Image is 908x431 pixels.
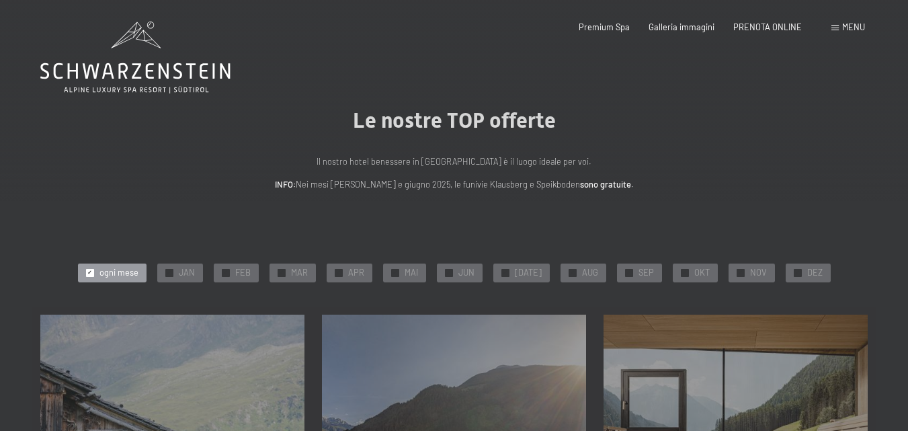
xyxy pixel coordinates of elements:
[446,269,451,276] span: ✓
[291,267,308,279] span: MAR
[458,267,474,279] span: JUN
[405,267,418,279] span: MAI
[179,267,195,279] span: JAN
[694,267,710,279] span: OKT
[580,179,631,190] strong: sono gratuite
[279,269,284,276] span: ✓
[235,267,251,279] span: FEB
[503,269,507,276] span: ✓
[842,22,865,32] span: Menu
[87,269,92,276] span: ✓
[515,267,542,279] span: [DATE]
[570,269,575,276] span: ✓
[582,267,598,279] span: AUG
[348,267,364,279] span: APR
[353,108,556,133] span: Le nostre TOP offerte
[167,269,171,276] span: ✓
[638,267,654,279] span: SEP
[185,178,723,191] p: Nei mesi [PERSON_NAME] e giugno 2025, le funivie Klausberg e Speikboden .
[275,179,296,190] strong: INFO:
[750,267,767,279] span: NOV
[795,269,800,276] span: ✓
[733,22,802,32] a: PRENOTA ONLINE
[223,269,228,276] span: ✓
[579,22,630,32] a: Premium Spa
[682,269,687,276] span: ✓
[185,155,723,168] p: Il nostro hotel benessere in [GEOGRAPHIC_DATA] è il luogo ideale per voi.
[626,269,631,276] span: ✓
[99,267,138,279] span: ogni mese
[336,269,341,276] span: ✓
[738,269,743,276] span: ✓
[649,22,714,32] a: Galleria immagini
[807,267,823,279] span: DEZ
[393,269,397,276] span: ✓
